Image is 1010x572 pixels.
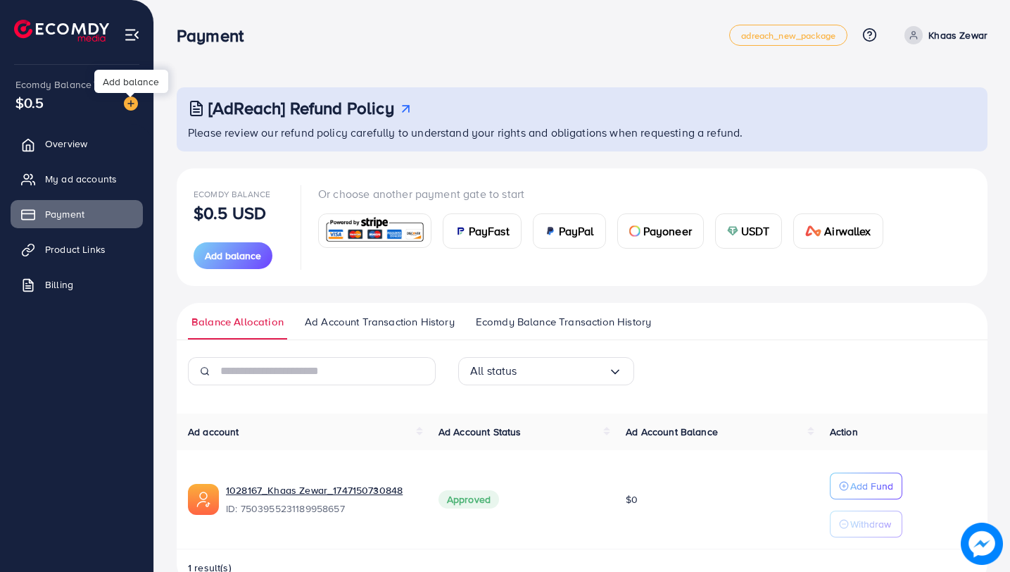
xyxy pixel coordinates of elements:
[208,98,394,118] h3: [AdReach] Refund Policy
[226,502,416,516] span: ID: 7503955231189958657
[318,213,431,248] a: card
[45,242,106,256] span: Product Links
[205,249,261,263] span: Add balance
[443,213,522,249] a: cardPayFast
[177,25,255,46] h3: Payment
[15,92,44,113] span: $0.5
[323,216,427,246] img: card
[45,278,73,292] span: Billing
[629,225,640,237] img: card
[188,124,979,141] p: Please review our refund policy carefully to understand your rights and obligations when requesti...
[533,213,606,249] a: cardPayPal
[188,484,219,515] img: ic-ads-acc.e4c84228.svg
[741,31,835,40] span: adreach_new_package
[194,204,266,221] p: $0.5 USD
[469,223,510,240] span: PayFast
[643,223,692,240] span: Payoneer
[928,27,987,44] p: Khaas Zewar
[124,97,138,111] img: image
[458,357,634,385] div: Search for option
[11,200,143,228] a: Payment
[899,26,987,44] a: Khaas Zewar
[729,25,847,46] a: adreach_new_package
[805,225,822,237] img: card
[226,483,416,497] a: 1028167_Khaas Zewar_1747150730848
[830,511,902,537] button: Withdraw
[517,360,608,382] input: Search for option
[617,213,704,249] a: cardPayoneer
[94,70,168,93] div: Add balance
[45,172,117,186] span: My ad accounts
[741,223,770,240] span: USDT
[545,225,556,237] img: card
[727,225,738,237] img: card
[476,314,651,330] span: Ecomdy Balance Transaction History
[305,314,455,330] span: Ad Account Transaction History
[45,137,87,151] span: Overview
[850,516,891,533] p: Withdraw
[14,20,109,42] img: logo
[11,235,143,263] a: Product Links
[124,27,140,43] img: menu
[191,314,284,330] span: Balance Allocation
[626,425,718,439] span: Ad Account Balance
[11,165,143,193] a: My ad accounts
[830,473,902,499] button: Add Fund
[438,490,499,509] span: Approved
[226,483,416,516] div: <span class='underline'>1028167_Khaas Zewar_1747150730848</span></br>7503955231189958657
[455,225,466,237] img: card
[318,185,895,202] p: Or choose another payment gate to start
[470,360,517,382] span: All status
[850,478,893,495] p: Add Fund
[188,425,239,439] span: Ad account
[559,223,594,240] span: PayPal
[11,271,143,299] a: Billing
[194,242,272,269] button: Add balance
[438,425,522,439] span: Ad Account Status
[15,77,91,92] span: Ecomdy Balance
[715,213,782,249] a: cardUSDT
[961,523,1003,565] img: image
[11,130,143,158] a: Overview
[824,223,871,240] span: Airwallex
[830,425,858,439] span: Action
[45,207,84,221] span: Payment
[626,492,638,506] span: $0
[194,188,270,200] span: Ecomdy Balance
[793,213,883,249] a: cardAirwallex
